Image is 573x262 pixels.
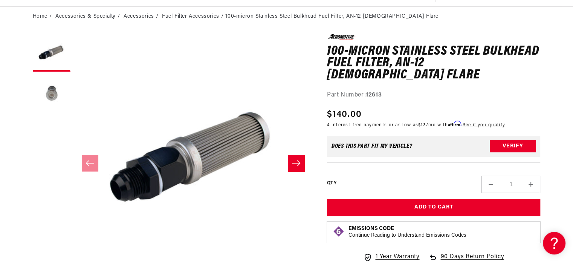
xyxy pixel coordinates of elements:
nav: breadcrumbs [33,12,541,21]
button: Emissions CodeContinue Reading to Understand Emissions Codes [348,225,466,239]
label: QTY [327,180,336,187]
button: Load image 1 in gallery view [33,34,70,72]
div: Part Number: [327,90,541,100]
img: Emissions code [333,225,345,237]
a: See if you qualify - Learn more about Affirm Financing (opens in modal) [463,123,505,127]
li: 100-micron Stainless Steel Bulkhead Fuel Filter, AN-12 [DEMOGRAPHIC_DATA] Flare [225,12,438,21]
button: Verify [490,140,536,152]
a: Accessories [124,12,154,21]
button: Slide left [82,155,98,172]
span: 1 Year Warranty [375,252,419,262]
a: Home [33,12,47,21]
p: 4 interest-free payments or as low as /mo with . [327,121,505,129]
p: Continue Reading to Understand Emissions Codes [348,232,466,239]
button: Load image 2 in gallery view [33,75,70,113]
strong: Emissions Code [348,226,394,231]
div: Does This part fit My vehicle? [332,143,413,149]
span: $140.00 [327,108,362,121]
span: $13 [418,123,426,127]
h1: 100-micron Stainless Steel Bulkhead Fuel Filter, AN-12 [DEMOGRAPHIC_DATA] Flare [327,46,541,81]
strong: 12613 [366,92,382,98]
button: Add to Cart [327,199,541,216]
span: Affirm [448,121,461,127]
a: 1 Year Warranty [363,252,419,262]
li: Accessories & Specialty [55,12,122,21]
button: Slide right [288,155,304,172]
a: Fuel Filter Accessories [162,12,219,21]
